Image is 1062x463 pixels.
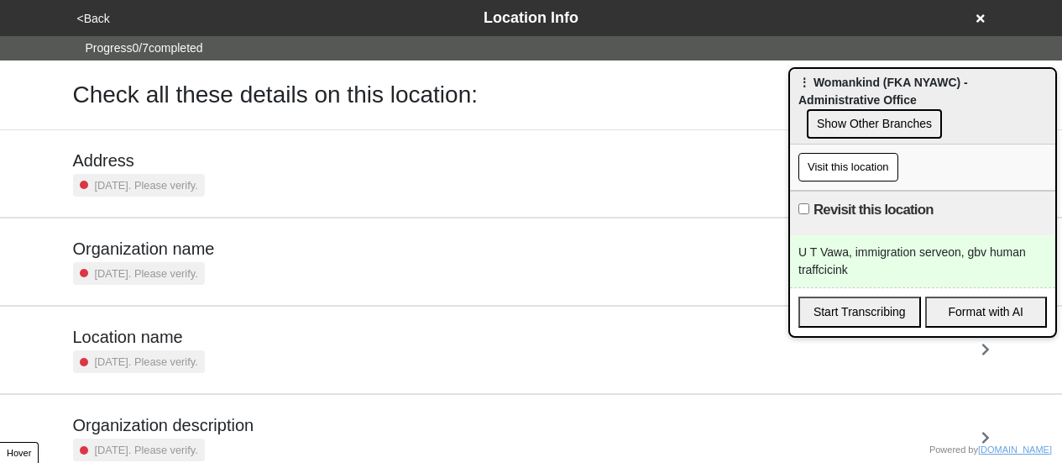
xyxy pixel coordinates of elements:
button: Show Other Branches [807,109,942,139]
button: Format with AI [925,297,1048,328]
a: [DOMAIN_NAME] [978,445,1052,455]
h1: Check all these details on this location: [73,81,479,109]
span: ⋮ Womankind (FKA NYAWC) - Administrative Office [798,76,968,107]
span: Progress 0 / 7 completed [86,39,203,57]
h5: Organization name [73,239,215,259]
button: <Back [72,9,115,29]
small: [DATE]. Please verify. [95,177,198,193]
h5: Location name [73,327,205,347]
small: [DATE]. Please verify. [95,354,198,370]
span: Location Info [484,9,578,26]
h5: Address [73,150,205,171]
div: U T Vawa, immigration serveon, gbv human traffcicink [790,235,1055,287]
h5: Organization description [73,415,254,435]
small: [DATE]. Please verify. [95,442,198,458]
label: Revisit this location [814,200,934,220]
button: Visit this location [798,153,898,182]
button: Start Transcribing [798,297,921,328]
div: Powered by [929,443,1052,457]
small: [DATE]. Please verify. [95,266,198,281]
